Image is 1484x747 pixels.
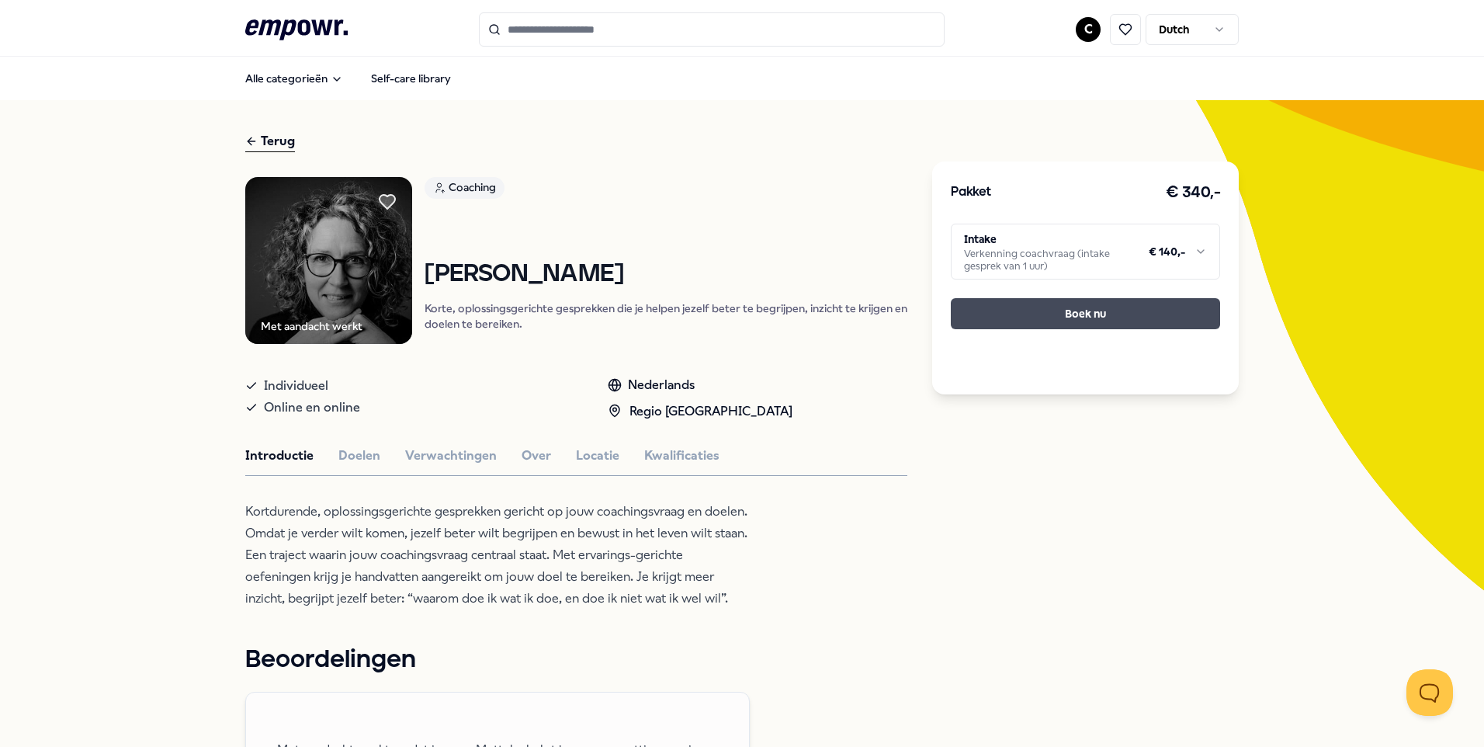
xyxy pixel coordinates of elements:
button: C [1076,17,1101,42]
span: Individueel [264,375,328,397]
div: Met aandacht werkt [261,318,362,335]
iframe: Help Scout Beacon - Open [1406,669,1453,716]
h3: € 340,- [1166,180,1221,205]
button: Introductie [245,446,314,466]
div: Coaching [425,177,504,199]
div: Regio [GEOGRAPHIC_DATA] [608,401,792,422]
span: Online en online [264,397,360,419]
h3: Pakket [951,182,991,203]
button: Alle categorieën [233,63,355,94]
h1: Beoordelingen [245,641,907,679]
a: Coaching [425,177,907,204]
div: Nederlands [608,375,792,395]
h1: [PERSON_NAME] [425,261,907,288]
button: Doelen [338,446,380,466]
img: Product Image [245,177,412,344]
button: Boek nu [951,298,1220,329]
button: Verwachtingen [405,446,497,466]
button: Over [522,446,551,466]
p: Kortdurende, oplossingsgerichte gesprekken gericht op jouw coachingsvraag en doelen. Omdat je ver... [245,501,750,610]
p: Korte, oplossingsgerichte gesprekken die je helpen jezelf beter te begrijpen, inzicht te krijgen ... [425,301,907,332]
button: Kwalificaties [644,446,719,466]
nav: Main [233,63,463,94]
a: Self-care library [359,63,463,94]
button: Locatie [576,446,619,466]
div: Terug [245,131,295,152]
input: Search for products, categories or subcategories [479,12,945,47]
